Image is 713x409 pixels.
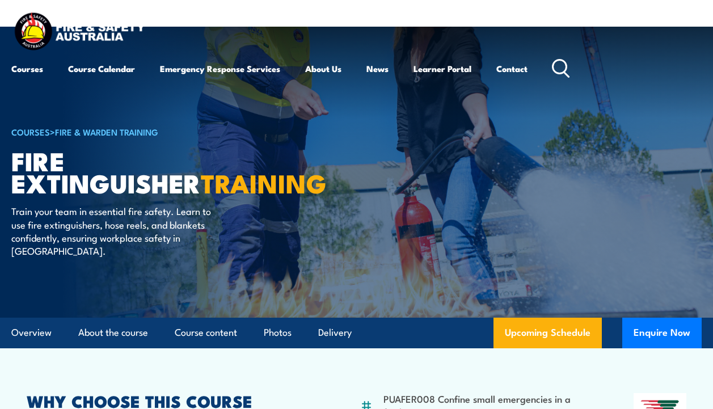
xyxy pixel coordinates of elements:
[160,55,280,82] a: Emergency Response Services
[496,55,528,82] a: Contact
[264,318,292,348] a: Photos
[366,55,389,82] a: News
[55,125,158,138] a: Fire & Warden Training
[11,55,43,82] a: Courses
[305,55,341,82] a: About Us
[68,55,135,82] a: Course Calendar
[318,318,352,348] a: Delivery
[414,55,471,82] a: Learner Portal
[493,318,602,348] a: Upcoming Schedule
[175,318,237,348] a: Course content
[201,163,327,202] strong: TRAINING
[78,318,148,348] a: About the course
[11,125,292,138] h6: >
[11,149,292,193] h1: Fire Extinguisher
[27,393,313,408] h2: WHY CHOOSE THIS COURSE
[11,125,50,138] a: COURSES
[622,318,702,348] button: Enquire Now
[11,318,52,348] a: Overview
[11,204,218,258] p: Train your team in essential fire safety. Learn to use fire extinguishers, hose reels, and blanke...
